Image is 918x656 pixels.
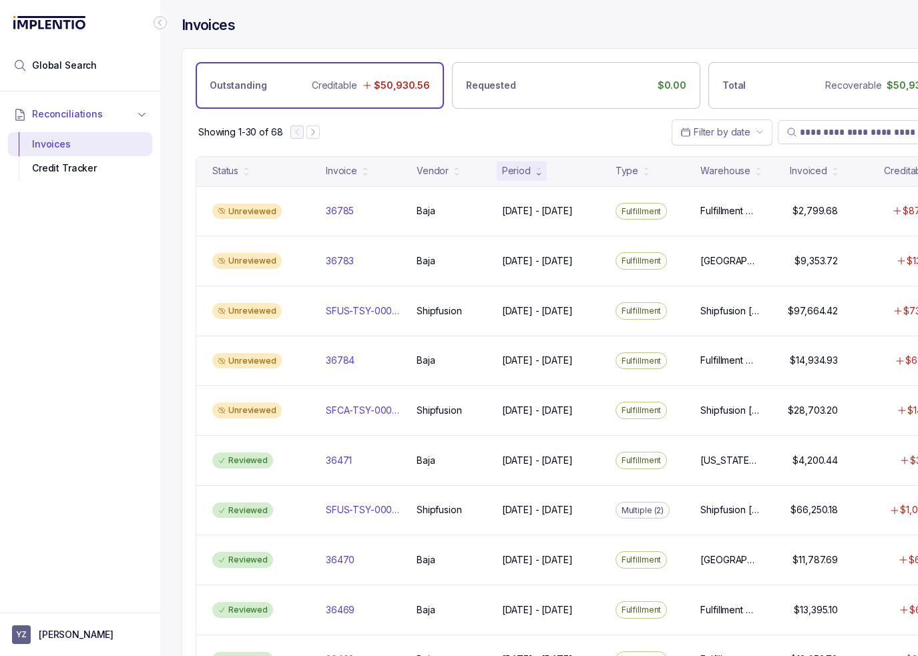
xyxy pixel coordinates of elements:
div: Invoice [326,164,357,178]
p: [US_STATE]-Wholesale / [US_STATE]-Wholesale [700,454,759,467]
p: Fulfillment Center / Primary [700,354,759,367]
p: $28,703.20 [788,404,838,417]
div: Remaining page entries [198,125,282,139]
p: [PERSON_NAME] [39,628,113,641]
p: $0.00 [658,79,686,92]
p: Baja [417,553,435,567]
div: Collapse Icon [152,15,168,31]
p: Shipfusion [417,404,462,417]
p: $9,353.72 [794,254,838,268]
p: Baja [417,204,435,218]
p: Showing 1-30 of 68 [198,125,282,139]
div: Unreviewed [212,353,282,369]
p: Recoverable [825,79,881,92]
div: Vendor [417,164,449,178]
div: Unreviewed [212,303,282,319]
div: Unreviewed [212,204,282,220]
div: Period [502,164,531,178]
div: Credit Tracker [19,156,142,180]
div: Reviewed [212,503,273,519]
p: Fulfillment [622,454,662,467]
p: [DATE] - [DATE] [502,553,573,567]
span: Filter by date [694,126,750,137]
p: Baja [417,254,435,268]
p: Fulfillment [622,205,662,218]
p: [GEOGRAPHIC_DATA] [GEOGRAPHIC_DATA] / [US_STATE] [700,254,759,268]
p: SFUS-TSY-00068 [326,503,401,517]
button: Next Page [306,125,320,139]
p: $13,395.10 [794,603,838,617]
div: Reviewed [212,452,273,468]
p: $11,787.69 [792,553,838,567]
div: Status [212,164,238,178]
p: $2,799.68 [792,204,838,218]
p: Multiple (2) [622,504,664,517]
p: Fulfillment Center (W) / Wholesale, Fulfillment Center / Primary [700,204,759,218]
p: 36783 [326,254,354,268]
p: Shipfusion [417,503,462,517]
p: Total [722,79,746,92]
div: Unreviewed [212,402,282,418]
p: Shipfusion [417,304,462,318]
span: Global Search [32,59,97,72]
span: Reconciliations [32,107,103,121]
button: User initials[PERSON_NAME] [12,625,148,644]
p: $50,930.56 [374,79,430,92]
p: [DATE] - [DATE] [502,454,573,467]
span: User initials [12,625,31,644]
p: Requested [466,79,516,92]
p: Shipfusion [GEOGRAPHIC_DATA], Shipfusion [GEOGRAPHIC_DATA] [700,304,759,318]
p: [DATE] - [DATE] [502,503,573,517]
p: Fulfillment [622,354,662,368]
search: Date Range Picker [680,125,750,139]
p: SFUS-TSY-00069 [326,304,401,318]
p: $14,934.93 [790,354,838,367]
p: 36471 [326,454,352,467]
div: Warehouse [700,164,750,178]
p: Fulfillment [622,404,662,417]
div: Reconciliations [8,129,152,184]
p: SFCA-TSY-00073 [326,404,401,417]
p: Fulfillment Center (W) / Wholesale, Fulfillment Center / Primary [700,603,759,617]
h4: Invoices [182,16,235,35]
p: 36785 [326,204,354,218]
button: Date Range Picker [672,119,772,145]
p: Fulfillment [622,304,662,318]
button: Reconciliations [8,99,152,129]
div: Type [616,164,638,178]
div: Reviewed [212,602,273,618]
div: Reviewed [212,552,273,568]
p: [DATE] - [DATE] [502,204,573,218]
p: 36784 [326,354,355,367]
p: Fulfillment [622,254,662,268]
p: 36470 [326,553,355,567]
p: $66,250.18 [790,503,838,517]
p: Baja [417,354,435,367]
p: $4,200.44 [792,454,838,467]
p: [DATE] - [DATE] [502,603,573,617]
p: Baja [417,603,435,617]
p: [DATE] - [DATE] [502,404,573,417]
p: [DATE] - [DATE] [502,304,573,318]
p: Creditable [312,79,357,92]
p: Shipfusion [GEOGRAPHIC_DATA] [700,404,759,417]
p: [DATE] - [DATE] [502,354,573,367]
p: Fulfillment [622,603,662,617]
p: [GEOGRAPHIC_DATA] [GEOGRAPHIC_DATA] / [US_STATE] [700,553,759,567]
p: 36469 [326,603,355,617]
p: [DATE] - [DATE] [502,254,573,268]
p: Shipfusion [GEOGRAPHIC_DATA], Shipfusion [GEOGRAPHIC_DATA] [700,503,759,517]
div: Invoices [19,132,142,156]
p: $97,664.42 [788,304,838,318]
p: Baja [417,454,435,467]
div: Unreviewed [212,253,282,269]
p: Fulfillment [622,553,662,567]
div: Invoiced [790,164,827,178]
p: Outstanding [210,79,266,92]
